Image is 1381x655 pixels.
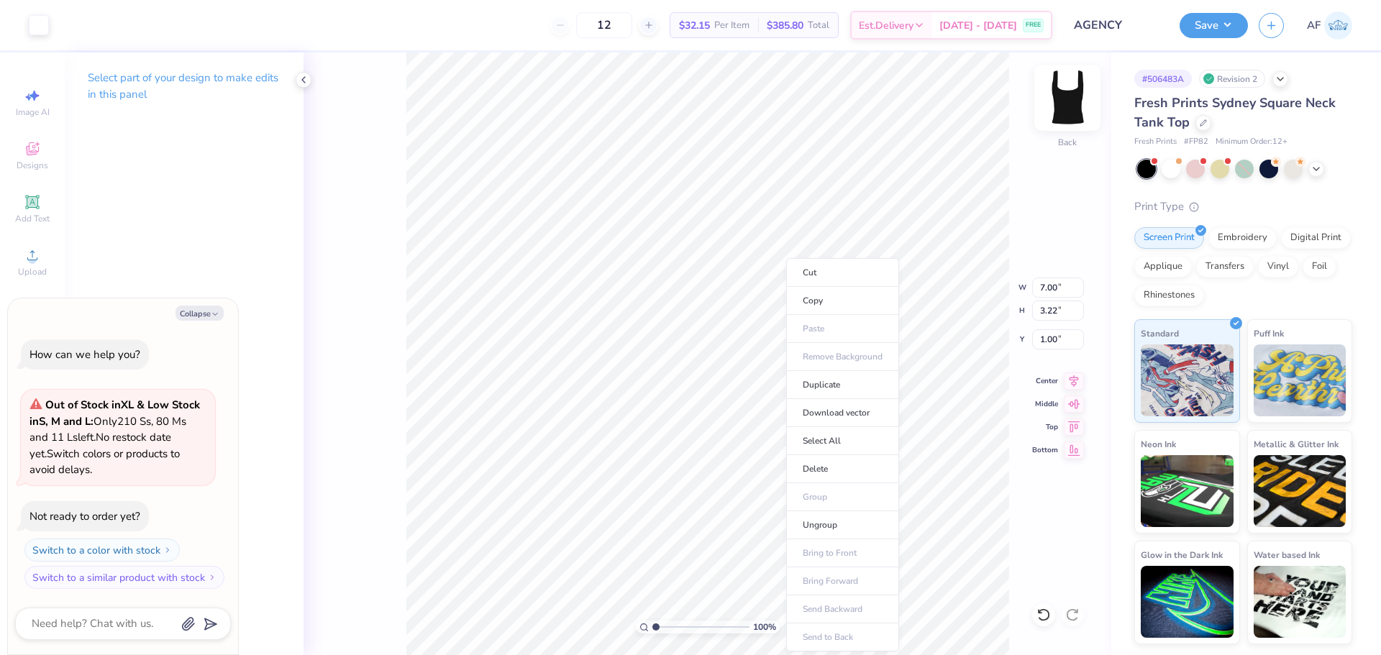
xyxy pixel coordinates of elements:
[1254,436,1339,452] span: Metallic & Glitter Ink
[1254,326,1284,341] span: Puff Ink
[1216,136,1287,148] span: Minimum Order: 12 +
[786,455,899,483] li: Delete
[1141,326,1179,341] span: Standard
[714,18,749,33] span: Per Item
[1134,227,1204,249] div: Screen Print
[1281,227,1351,249] div: Digital Print
[45,398,137,412] strong: Out of Stock in XL
[786,258,899,287] li: Cut
[1141,436,1176,452] span: Neon Ink
[1258,256,1298,278] div: Vinyl
[1134,136,1177,148] span: Fresh Prints
[939,18,1017,33] span: [DATE] - [DATE]
[1039,69,1096,127] img: Back
[1134,94,1336,131] span: Fresh Prints Sydney Square Neck Tank Top
[767,18,803,33] span: $385.80
[576,12,632,38] input: – –
[1196,256,1254,278] div: Transfers
[1184,136,1208,148] span: # FP82
[1254,566,1346,638] img: Water based Ink
[1026,20,1041,30] span: FREE
[176,306,224,321] button: Collapse
[1180,13,1248,38] button: Save
[859,18,913,33] span: Est. Delivery
[1032,422,1058,432] span: Top
[1134,198,1352,215] div: Print Type
[1254,455,1346,527] img: Metallic & Glitter Ink
[29,398,200,429] strong: & Low Stock in S, M and L :
[1141,344,1234,416] img: Standard
[163,546,172,554] img: Switch to a color with stock
[1134,285,1204,306] div: Rhinestones
[29,430,171,461] span: No restock date yet.
[1307,12,1352,40] a: AF
[29,398,200,477] span: Only 210 Ss, 80 Ms and 11 Ls left. Switch colors or products to avoid delays.
[15,213,50,224] span: Add Text
[18,266,47,278] span: Upload
[1141,566,1234,638] img: Glow in the Dark Ink
[1208,227,1277,249] div: Embroidery
[1254,547,1320,562] span: Water based Ink
[1134,70,1192,88] div: # 506483A
[1324,12,1352,40] img: Ana Francesca Bustamante
[1058,136,1077,149] div: Back
[88,70,281,103] p: Select part of your design to make edits in this panel
[29,509,140,523] div: Not ready to order yet?
[1032,445,1058,455] span: Bottom
[786,427,899,455] li: Select All
[1199,70,1265,88] div: Revision 2
[17,160,48,171] span: Designs
[1254,344,1346,416] img: Puff Ink
[753,620,776,633] span: 100 %
[24,566,224,589] button: Switch to a similar product with stock
[1134,256,1192,278] div: Applique
[16,106,50,118] span: Image AI
[1141,455,1234,527] img: Neon Ink
[1063,11,1169,40] input: Untitled Design
[29,347,140,362] div: How can we help you?
[1141,547,1223,562] span: Glow in the Dark Ink
[24,539,180,562] button: Switch to a color with stock
[208,573,217,582] img: Switch to a similar product with stock
[786,399,899,427] li: Download vector
[1032,376,1058,386] span: Center
[1303,256,1336,278] div: Foil
[808,18,829,33] span: Total
[786,287,899,315] li: Copy
[1307,17,1321,34] span: AF
[786,511,899,539] li: Ungroup
[1032,399,1058,409] span: Middle
[679,18,710,33] span: $32.15
[786,371,899,399] li: Duplicate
